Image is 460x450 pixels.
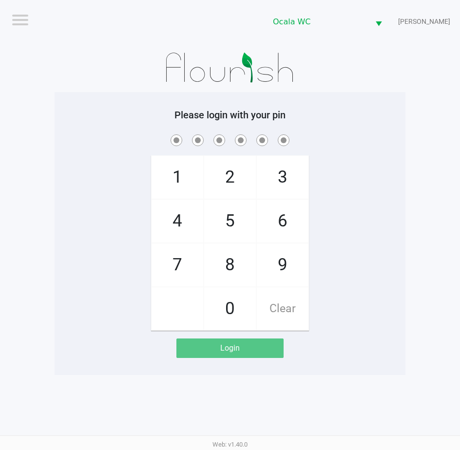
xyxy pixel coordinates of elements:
h5: Please login with your pin [62,109,398,121]
span: 4 [152,200,203,243]
span: Web: v1.40.0 [212,441,248,448]
span: 8 [204,244,256,286]
span: [PERSON_NAME] [398,17,450,27]
span: 5 [204,200,256,243]
span: 9 [257,244,308,286]
span: Clear [257,287,308,330]
span: 7 [152,244,203,286]
span: 0 [204,287,256,330]
span: 3 [257,156,308,199]
span: Ocala WC [273,16,364,28]
button: Select [369,10,388,33]
span: 6 [257,200,308,243]
span: 2 [204,156,256,199]
span: 1 [152,156,203,199]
